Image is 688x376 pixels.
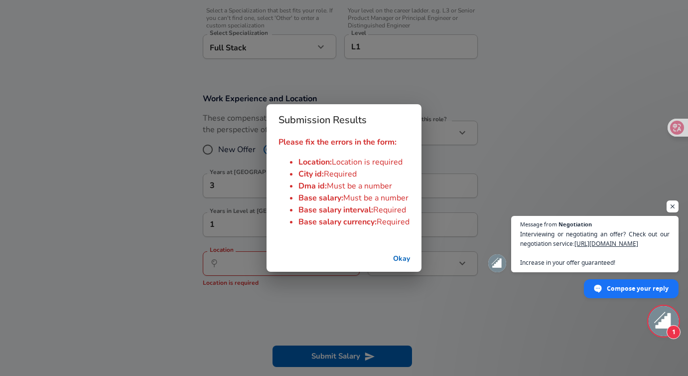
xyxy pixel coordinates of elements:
[607,280,669,297] span: Compose your reply
[298,216,377,227] span: Base salary currency :
[267,104,421,136] h2: Submission Results
[298,204,373,215] span: Base salary interval :
[558,221,592,227] span: Negotiation
[667,325,681,339] span: 1
[377,216,410,227] span: Required
[520,221,557,227] span: Message from
[298,157,332,168] span: Location :
[324,169,357,180] span: Required
[343,192,409,203] span: Must be a number
[386,250,417,268] button: successful-submission-button
[298,181,327,191] span: Dma id :
[298,169,324,180] span: City id :
[298,192,343,203] span: Base salary :
[327,181,392,191] span: Must be a number
[373,204,406,215] span: Required
[332,157,403,168] span: Location is required
[520,229,670,267] span: Interviewing or negotiating an offer? Check out our negotiation service: Increase in your offer g...
[278,137,397,148] strong: Please fix the errors in the form:
[649,306,679,336] div: Open chat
